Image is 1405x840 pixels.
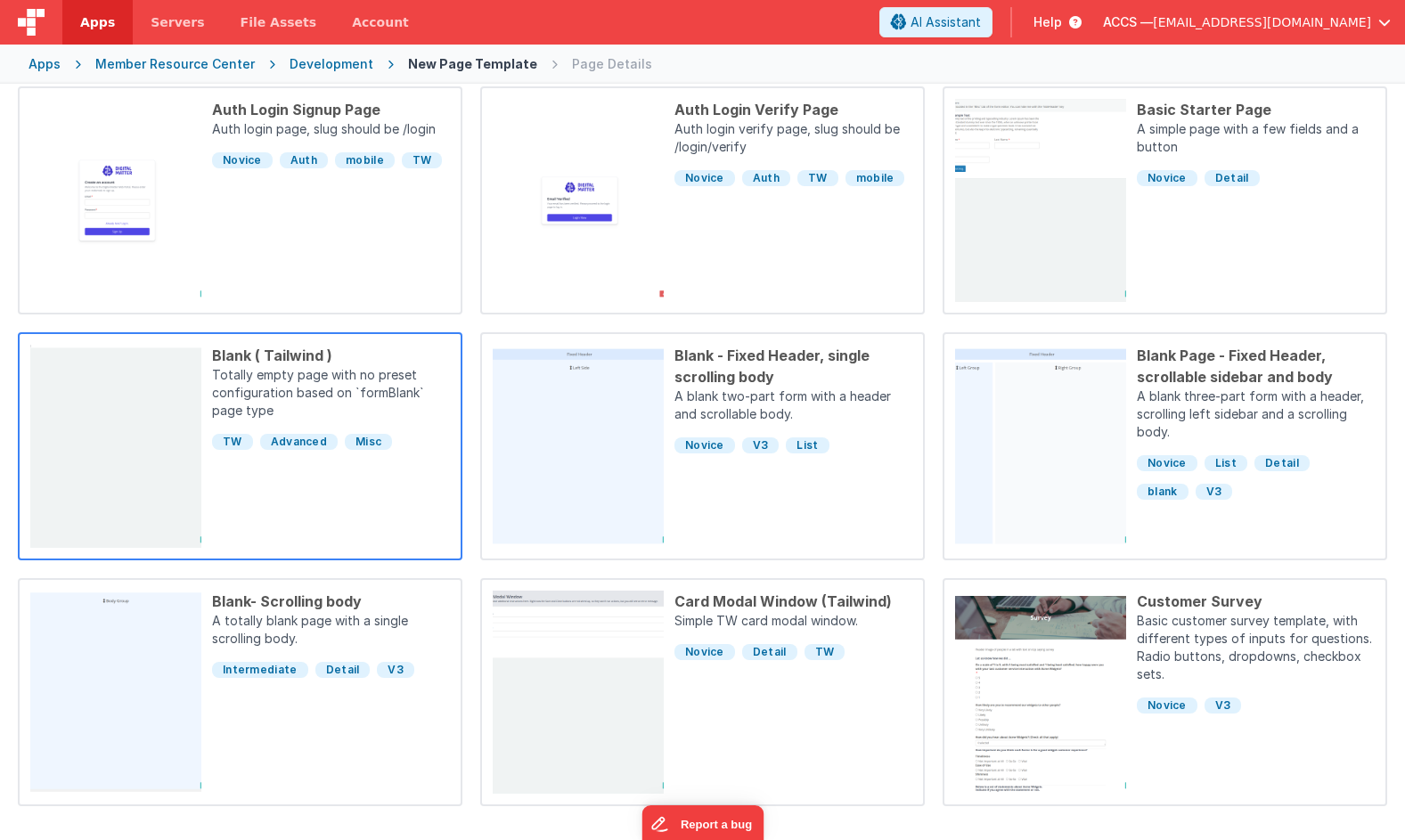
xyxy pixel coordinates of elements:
div: Customer Survey [1137,591,1375,612]
span: TW [805,644,845,660]
span: Detail [1254,455,1310,471]
span: Intermediate [212,662,308,678]
p: Auth login page, slug should be /login [212,120,450,142]
span: TW [797,170,838,186]
span: TW [402,152,443,168]
span: mobile [845,170,905,186]
div: Blank - Fixed Header, single scrolling body [674,345,912,387]
span: [EMAIL_ADDRESS][DOMAIN_NAME] [1153,13,1371,31]
span: Misc [345,434,392,450]
div: Auth Login Verify Page [674,99,912,120]
p: A blank three-part form with a header, scrolling left sidebar and a scrolling body. [1137,387,1375,444]
span: List [1205,455,1247,471]
div: Page Details [572,55,652,73]
span: File Assets [241,13,317,31]
span: Auth [280,152,328,168]
div: Blank Page - Fixed Header, scrollable sidebar and body [1137,345,1375,387]
button: AI Assistant [879,7,992,37]
span: Novice [674,644,735,660]
p: Simple TW card modal window. [674,612,912,633]
div: Apps [29,55,61,73]
div: Development [290,55,373,73]
span: Apps [80,13,115,31]
span: ACCS — [1103,13,1153,31]
p: Totally empty page with no preset configuration based on `formBlank` page type [212,366,450,423]
p: A blank two-part form with a header and scrollable body. [674,387,912,427]
div: Member Resource Center [95,55,255,73]
div: Blank ( Tailwind ) [212,345,450,366]
p: Auth login verify page, slug should be /login/verify [674,120,912,159]
span: Novice [1137,455,1197,471]
span: Advanced [260,434,338,450]
span: V3 [1205,697,1242,714]
div: New Page Template [408,55,537,73]
p: Basic customer survey template, with different types of inputs for questions. Radio buttons, drop... [1137,612,1375,687]
span: Novice [1137,170,1197,186]
span: Servers [151,13,204,31]
div: Blank- Scrolling body [212,591,450,612]
button: ACCS — [EMAIL_ADDRESS][DOMAIN_NAME] [1103,13,1391,31]
span: AI Assistant [911,13,981,31]
div: Card Modal Window (Tailwind) [674,591,912,612]
p: A totally blank page with a single scrolling body. [212,612,450,651]
span: mobile [335,152,395,168]
span: TW [212,434,253,450]
span: Novice [212,152,273,168]
span: Novice [674,170,735,186]
span: blank [1137,484,1189,500]
span: Detail [742,644,797,660]
span: List [786,437,829,453]
div: Basic Starter Page [1137,99,1375,120]
span: Novice [674,437,735,453]
span: Detail [315,662,371,678]
span: Detail [1205,170,1260,186]
span: Novice [1137,697,1197,714]
span: V3 [742,437,780,453]
span: Help [1033,13,1062,31]
span: V3 [377,662,414,678]
div: Auth Login Signup Page [212,99,450,120]
p: A simple page with a few fields and a button [1137,120,1375,159]
span: V3 [1196,484,1233,500]
span: Auth [742,170,790,186]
